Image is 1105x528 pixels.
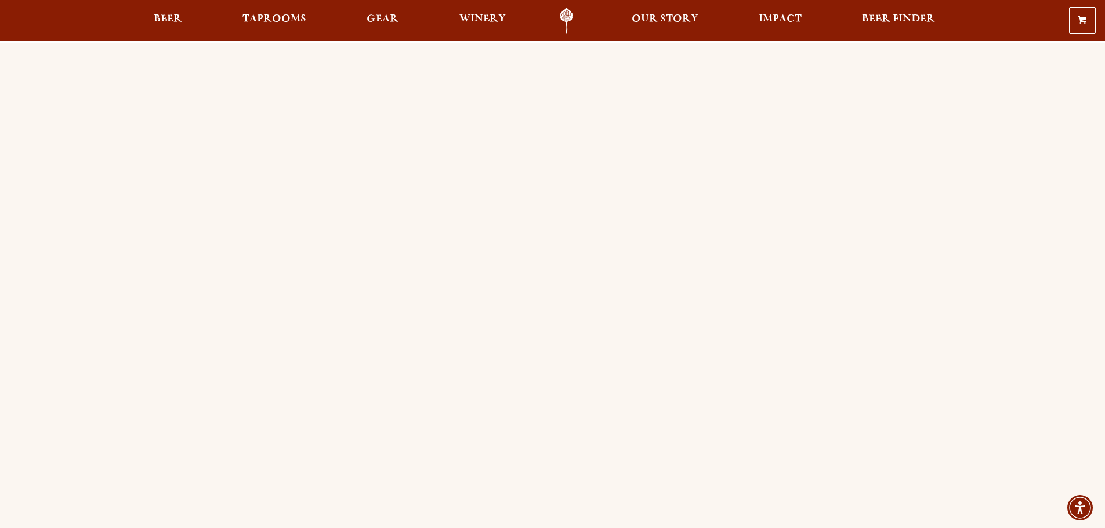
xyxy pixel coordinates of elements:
span: Our Story [632,14,698,24]
span: Winery [459,14,506,24]
a: Odell Home [545,8,588,34]
a: Beer [146,8,190,34]
div: Accessibility Menu [1067,495,1093,520]
a: Taprooms [235,8,314,34]
span: Gear [367,14,398,24]
a: Impact [751,8,809,34]
a: Winery [452,8,513,34]
a: Our Story [624,8,706,34]
span: Impact [759,14,802,24]
a: Beer Finder [854,8,943,34]
span: Taprooms [242,14,306,24]
span: Beer Finder [862,14,935,24]
a: Gear [359,8,406,34]
span: Beer [154,14,182,24]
